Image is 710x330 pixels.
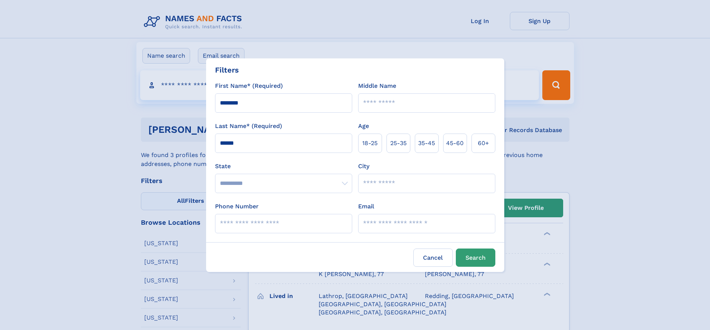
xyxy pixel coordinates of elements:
span: 25‑35 [390,139,407,148]
span: 18‑25 [362,139,378,148]
label: Last Name* (Required) [215,122,282,131]
label: Phone Number [215,202,259,211]
span: 45‑60 [446,139,464,148]
span: 60+ [478,139,489,148]
label: Email [358,202,374,211]
label: Cancel [413,249,453,267]
button: Search [456,249,495,267]
label: Age [358,122,369,131]
label: State [215,162,352,171]
span: 35‑45 [418,139,435,148]
label: Middle Name [358,81,396,90]
div: Filters [215,64,239,76]
label: First Name* (Required) [215,81,283,90]
label: City [358,162,369,171]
